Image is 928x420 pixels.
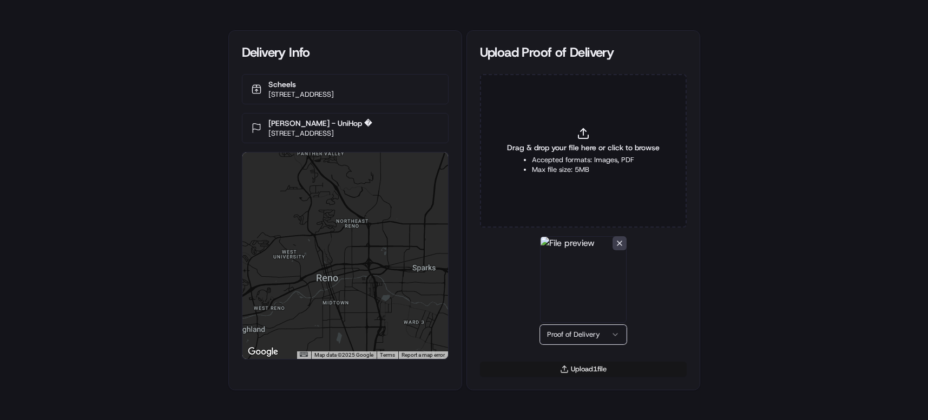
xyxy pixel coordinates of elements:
[532,155,634,165] li: Accepted formats: Images, PDF
[314,352,373,358] span: Map data ©2025 Google
[480,362,687,377] button: Upload1file
[402,352,445,358] a: Report a map error
[268,118,372,129] p: [PERSON_NAME] - UniHop �
[268,129,372,138] p: [STREET_ADDRESS]
[268,79,334,90] p: Scheels
[540,236,627,323] img: File preview
[245,345,281,359] img: Google
[380,352,395,358] a: Terms (opens in new tab)
[532,165,634,175] li: Max file size: 5MB
[480,44,687,61] div: Upload Proof of Delivery
[507,142,660,153] span: Drag & drop your file here or click to browse
[300,352,307,357] button: Keyboard shortcuts
[268,90,334,99] p: [STREET_ADDRESS]
[245,345,281,359] a: Open this area in Google Maps (opens a new window)
[242,44,449,61] div: Delivery Info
